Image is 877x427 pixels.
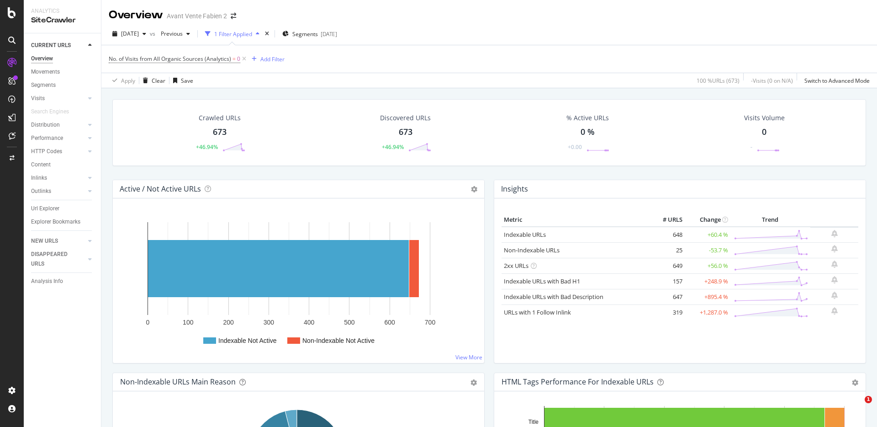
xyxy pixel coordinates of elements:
[685,258,730,273] td: +56.0 %
[831,245,838,252] div: bell-plus
[801,73,870,88] button: Switch to Advanced Mode
[31,236,58,246] div: NEW URLS
[865,396,872,403] span: 1
[31,67,95,77] a: Movements
[566,113,609,123] div: % Active URLs
[196,143,218,151] div: +46.94%
[31,277,95,286] a: Analysis Info
[648,242,685,258] td: 25
[382,143,404,151] div: +46.94%
[218,337,277,344] text: Indexable Not Active
[31,133,63,143] div: Performance
[744,113,785,123] div: Visits Volume
[31,250,85,269] a: DISAPPEARED URLS
[685,213,730,227] th: Change
[31,217,95,227] a: Explorer Bookmarks
[321,30,337,38] div: [DATE]
[685,289,730,304] td: +895.4 %
[568,143,582,151] div: +0.00
[31,41,85,50] a: CURRENT URLS
[504,230,546,239] a: Indexable URLs
[169,73,193,88] button: Save
[31,67,60,77] div: Movements
[109,27,150,41] button: [DATE]
[399,126,412,138] div: 673
[121,77,135,85] div: Apply
[248,53,285,64] button: Add Filter
[279,27,341,41] button: Segments[DATE]
[31,80,95,90] a: Segments
[150,30,157,37] span: vs
[31,173,85,183] a: Inlinks
[750,143,752,151] div: -
[762,126,766,138] div: 0
[504,262,528,270] a: 2xx URLs
[31,236,85,246] a: NEW URLS
[581,126,595,138] div: 0 %
[831,230,838,237] div: bell-plus
[31,277,63,286] div: Analysis Info
[292,30,318,38] span: Segments
[31,7,94,15] div: Analytics
[31,94,45,103] div: Visits
[120,377,236,386] div: Non-Indexable URLs Main Reason
[804,77,870,85] div: Switch to Advanced Mode
[231,13,236,19] div: arrow-right-arrow-left
[425,319,436,326] text: 700
[648,213,685,227] th: # URLS
[846,396,868,418] iframe: Intercom live chat
[232,55,236,63] span: =
[304,319,315,326] text: 400
[109,55,231,63] span: No. of Visits from All Organic Sources (Analytics)
[302,337,375,344] text: Non-Indexable Not Active
[181,77,193,85] div: Save
[31,160,95,170] a: Content
[31,160,51,170] div: Content
[183,319,194,326] text: 100
[697,77,740,85] div: 100 % URLs ( 673 )
[528,419,539,425] text: Title
[199,113,241,123] div: Crawled URLs
[502,213,648,227] th: Metric
[504,277,580,285] a: Indexable URLs with Bad H1
[31,204,59,213] div: Url Explorer
[263,29,271,38] div: times
[385,319,396,326] text: 600
[502,377,654,386] div: HTML Tags Performance for Indexable URLs
[501,183,528,195] h4: Insights
[31,187,85,196] a: Outlinks
[31,54,95,64] a: Overview
[201,27,263,41] button: 1 Filter Applied
[167,11,227,21] div: Avant Vente Fabien 2
[260,55,285,63] div: Add Filter
[213,126,227,138] div: 673
[751,77,793,85] div: - Visits ( 0 on N/A )
[31,173,47,183] div: Inlinks
[31,120,85,130] a: Distribution
[470,379,477,386] div: gear
[504,293,603,301] a: Indexable URLs with Bad Description
[31,41,71,50] div: CURRENT URLS
[471,186,477,192] i: Options
[152,77,165,85] div: Clear
[31,187,51,196] div: Outlinks
[31,107,78,117] a: Search Engines
[31,217,80,227] div: Explorer Bookmarks
[109,73,135,88] button: Apply
[831,276,838,283] div: bell-plus
[214,30,252,38] div: 1 Filter Applied
[31,147,85,156] a: HTTP Codes
[31,94,85,103] a: Visits
[157,30,183,37] span: Previous
[648,304,685,320] td: 319
[157,27,194,41] button: Previous
[120,183,201,195] h4: Active / Not Active URLs
[504,246,560,254] a: Non-Indexable URLs
[648,258,685,273] td: 649
[264,319,275,326] text: 300
[685,304,730,320] td: +1,287.0 %
[685,273,730,289] td: +248.9 %
[31,250,77,269] div: DISAPPEARED URLS
[120,213,474,356] svg: A chart.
